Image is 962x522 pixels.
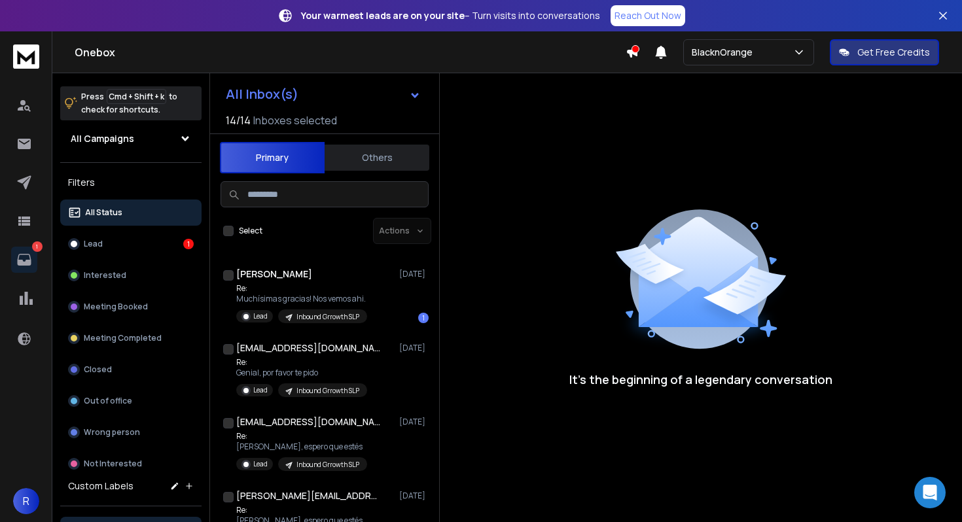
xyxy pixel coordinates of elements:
[399,269,429,279] p: [DATE]
[60,325,202,351] button: Meeting Completed
[692,46,758,59] p: BlacknOrange
[253,113,337,128] h3: Inboxes selected
[399,417,429,427] p: [DATE]
[301,9,600,22] p: – Turn visits into conversations
[615,9,681,22] p: Reach Out Now
[857,46,930,59] p: Get Free Credits
[60,419,202,445] button: Wrong person
[84,302,148,312] p: Meeting Booked
[236,415,380,428] h1: [EMAIL_ADDRESS][DOMAIN_NAME]
[13,44,39,69] img: logo
[226,113,251,128] span: 14 / 14
[32,241,43,252] p: 1
[236,489,380,502] h1: [PERSON_NAME][EMAIL_ADDRESS][DOMAIN_NAME]
[236,268,312,281] h1: [PERSON_NAME]
[914,477,946,508] div: Open Intercom Messenger
[253,459,268,469] p: Lead
[68,479,134,493] h3: Custom Labels
[236,505,367,515] p: Re:
[85,207,122,218] p: All Status
[60,231,202,257] button: Lead1
[60,388,202,414] button: Out of office
[75,44,626,60] h1: Onebox
[399,491,429,501] p: [DATE]
[226,88,298,101] h1: All Inbox(s)
[296,312,359,322] p: Inbound Grrowth SLP
[60,200,202,226] button: All Status
[296,386,359,396] p: Inbound Grrowth SLP
[236,341,380,355] h1: [EMAIL_ADDRESS][DOMAIN_NAME]
[183,239,194,249] div: 1
[569,370,832,389] p: It’s the beginning of a legendary conversation
[60,173,202,192] h3: Filters
[220,142,325,173] button: Primary
[60,451,202,477] button: Not Interested
[830,39,939,65] button: Get Free Credits
[81,90,177,116] p: Press to check for shortcuts.
[236,294,367,304] p: Muchísimas gracias! Nos vemos ahi.
[13,488,39,514] button: R
[296,460,359,470] p: Inbound Grrowth SLP
[239,226,262,236] label: Select
[11,247,37,273] a: 1
[301,9,465,22] strong: Your warmest leads are on your site
[71,132,134,145] h1: All Campaigns
[60,357,202,383] button: Closed
[107,89,166,104] span: Cmd + Shift + k
[84,427,140,438] p: Wrong person
[236,368,367,378] p: Genial, por favor te pido
[60,126,202,152] button: All Campaigns
[60,262,202,288] button: Interested
[236,431,367,442] p: Re:
[84,270,126,281] p: Interested
[325,143,429,172] button: Others
[236,442,367,452] p: [PERSON_NAME], espero que estés
[236,283,367,294] p: Re:
[84,333,162,343] p: Meeting Completed
[84,459,142,469] p: Not Interested
[418,313,429,323] div: 1
[215,81,431,107] button: All Inbox(s)
[253,385,268,395] p: Lead
[84,239,103,249] p: Lead
[84,396,132,406] p: Out of office
[60,294,202,320] button: Meeting Booked
[399,343,429,353] p: [DATE]
[611,5,685,26] a: Reach Out Now
[84,364,112,375] p: Closed
[253,311,268,321] p: Lead
[236,357,367,368] p: Re:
